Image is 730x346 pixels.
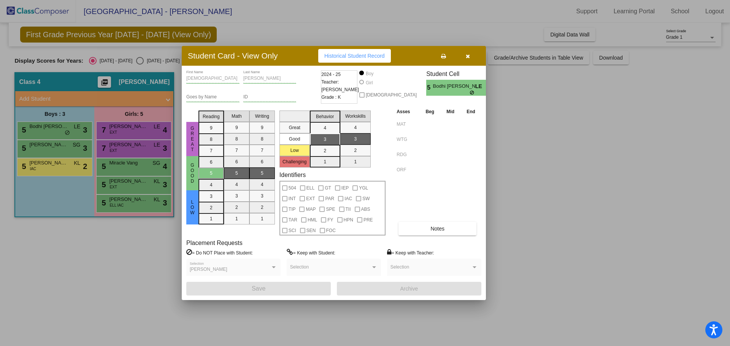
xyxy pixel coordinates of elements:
[346,205,351,214] span: TII
[324,53,385,59] span: Historical Student Record
[397,164,417,175] input: assessment
[337,282,481,295] button: Archive
[344,215,353,224] span: HPN
[321,71,341,78] span: 2024 - 25
[397,149,417,160] input: assessment
[287,249,335,256] label: = Keep with Student:
[397,134,417,145] input: assessment
[306,194,315,203] span: EXT
[189,199,196,215] span: Low
[395,107,419,116] th: Asses
[186,249,253,256] label: = Do NOT Place with Student:
[308,215,317,224] span: HML
[289,215,297,224] span: TAR
[460,107,481,116] th: End
[361,205,370,214] span: ABS
[475,82,486,90] span: LE
[366,90,417,100] span: [DEMOGRAPHIC_DATA]
[365,70,374,77] div: Boy
[252,285,265,292] span: Save
[289,205,296,214] span: TIP
[400,286,418,292] span: Archive
[426,83,433,92] span: 5
[189,126,196,152] span: Great
[321,93,341,101] span: Grade : K
[289,194,296,203] span: INT
[397,118,417,130] input: assessment
[289,183,296,193] span: 504
[306,226,316,235] span: SEN
[344,194,352,203] span: IAC
[186,282,331,295] button: Save
[325,194,334,203] span: PAR
[306,205,316,214] span: MAP
[362,194,370,203] span: SW
[186,95,240,100] input: goes by name
[327,215,333,224] span: FY
[387,249,434,256] label: = Keep with Teacher:
[306,183,314,193] span: ELL
[325,183,331,193] span: GT
[186,239,243,246] label: Placement Requests
[189,163,196,184] span: Good
[363,215,373,224] span: PRE
[419,107,440,116] th: Beg
[426,70,492,77] h3: Student Cell
[326,226,336,235] span: FOC
[318,49,391,63] button: Historical Student Record
[430,226,444,232] span: Notes
[440,107,460,116] th: Mid
[190,267,227,272] span: [PERSON_NAME]
[365,79,373,86] div: Girl
[188,51,278,60] h3: Student Card - View Only
[486,83,492,92] span: 3
[398,222,476,235] button: Notes
[326,205,335,214] span: SPE
[341,183,349,193] span: IEP
[279,171,306,179] label: Identifiers
[433,82,475,90] span: Bodhi [PERSON_NAME]
[321,78,359,93] span: Teacher: [PERSON_NAME]
[289,226,296,235] span: SCI
[359,183,368,193] span: YGL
